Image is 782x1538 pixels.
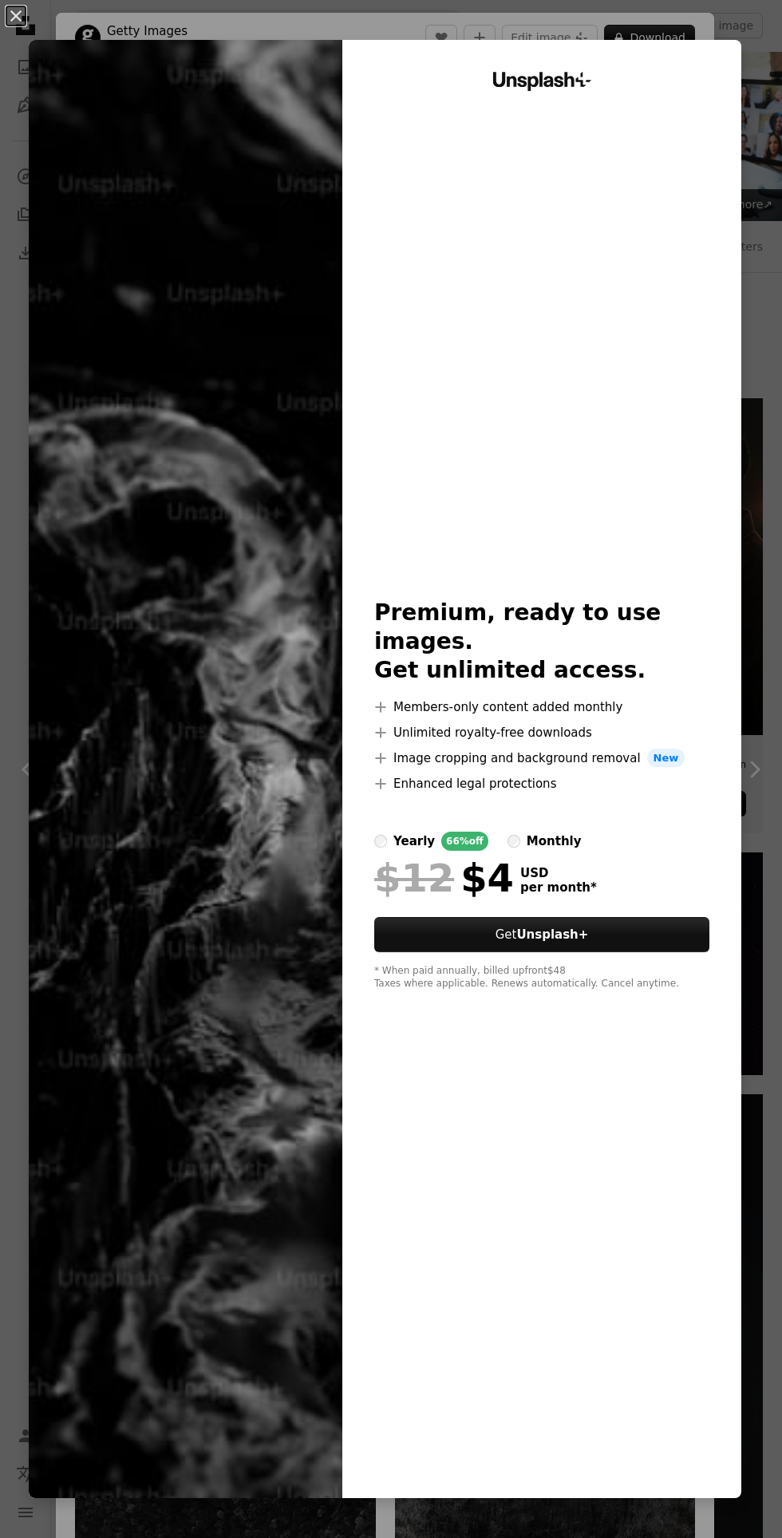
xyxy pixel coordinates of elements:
[508,835,520,848] input: monthly
[374,857,514,899] div: $4
[374,857,454,899] span: $12
[374,917,709,952] button: GetUnsplash+
[527,832,582,851] div: monthly
[516,927,588,942] strong: Unsplash+
[374,599,709,685] h2: Premium, ready to use images. Get unlimited access.
[374,835,387,848] input: yearly66%off
[441,832,488,851] div: 66% off
[374,723,709,742] li: Unlimited royalty-free downloads
[374,749,709,768] li: Image cropping and background removal
[520,866,597,880] span: USD
[374,698,709,717] li: Members-only content added monthly
[374,965,709,990] div: * When paid annually, billed upfront $48 Taxes where applicable. Renews automatically. Cancel any...
[520,880,597,895] span: per month *
[393,832,435,851] div: yearly
[647,749,685,768] span: New
[374,774,709,793] li: Enhanced legal protections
